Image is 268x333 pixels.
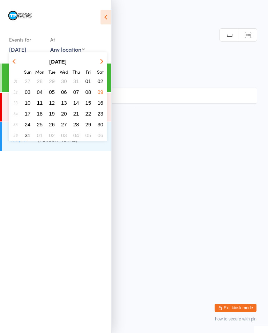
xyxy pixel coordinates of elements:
span: 15 [85,100,91,106]
small: Monday [35,69,44,75]
button: 05 [83,131,94,140]
button: 13 [59,98,69,108]
span: 30 [97,121,103,127]
span: 02 [97,78,103,84]
button: 25 [35,120,45,129]
em: 36 [13,132,17,138]
em: 31 [14,78,17,84]
span: 23 [97,111,103,117]
button: how to secure with pin [215,317,256,321]
span: 27 [25,78,31,84]
span: 12 [49,100,55,106]
button: 30 [95,120,106,129]
span: 13 [61,100,67,106]
span: 24 [25,121,31,127]
span: 25 [37,121,43,127]
span: 08 [85,89,91,95]
time: 11:30 - 1:00 pm [9,131,27,142]
button: 07 [71,87,82,97]
span: 05 [85,132,91,138]
button: 22 [83,109,94,118]
em: 34 [13,111,17,116]
button: 05 [46,87,57,97]
button: 19 [46,109,57,118]
button: 31 [71,76,82,86]
button: Exit kiosk mode [215,304,256,312]
span: 01 [85,78,91,84]
button: 15 [83,98,94,108]
button: 08 [83,87,94,97]
button: 21 [71,109,82,118]
span: 20 [61,111,67,117]
button: 04 [71,131,82,140]
button: 24 [22,120,33,129]
span: 31 [25,132,31,138]
span: 16 [97,100,103,106]
div: Events for [9,34,43,45]
input: Search [11,88,257,104]
h2: Kids BJJ 4 to 6 Check-in [11,42,257,53]
button: 27 [22,76,33,86]
span: 04 [73,132,79,138]
em: 32 [13,89,17,95]
button: 06 [59,87,69,97]
a: 11:30 -1:00 pmMixed levels bjj[PERSON_NAME] [2,122,111,151]
button: 02 [46,131,57,140]
a: 10:15 -11:15 amKids 7 to 11[PERSON_NAME] [2,93,111,121]
span: [DATE] 9:15am [11,57,246,64]
span: 31 [73,78,79,84]
span: 09 [97,89,103,95]
a: [DATE] [9,45,26,53]
button: 03 [59,131,69,140]
button: 12 [46,98,57,108]
button: 04 [35,87,45,97]
span: 05 [49,89,55,95]
button: 30 [59,76,69,86]
img: Marcelino Freitas Brazilian Jiu-Jitsu [7,5,33,27]
button: 14 [71,98,82,108]
button: 10 [22,98,33,108]
span: 21 [73,111,79,117]
button: 23 [95,109,106,118]
span: 11 [37,100,43,106]
span: 03 [61,132,67,138]
div: At [50,34,85,45]
span: 18 [37,111,43,117]
small: Friday [86,69,91,75]
button: 02 [95,76,106,86]
span: 06 [97,132,103,138]
span: 22 [85,111,91,117]
span: 27 [61,121,67,127]
button: 09 [95,87,106,97]
button: 29 [83,120,94,129]
span: 17 [25,111,31,117]
button: 31 [22,131,33,140]
span: 29 [49,78,55,84]
em: 33 [13,100,17,105]
button: 26 [46,120,57,129]
div: Any location [50,45,85,53]
em: 35 [13,121,17,127]
button: 06 [95,131,106,140]
span: 10 [25,100,31,106]
span: Mat 1 [11,71,257,78]
span: 02 [49,132,55,138]
span: 30 [61,78,67,84]
small: Tuesday [49,69,55,75]
button: 01 [35,131,45,140]
a: 9:15 -10:00 amKids BJJ 4 to 6[PERSON_NAME] [2,64,111,92]
span: 14 [73,100,79,106]
span: 26 [49,121,55,127]
button: 01 [83,76,94,86]
span: 01 [37,132,43,138]
span: 28 [37,78,43,84]
span: 03 [25,89,31,95]
button: 03 [22,87,33,97]
button: 18 [35,109,45,118]
span: 06 [61,89,67,95]
span: 28 [73,121,79,127]
span: 04 [37,89,43,95]
button: 28 [35,76,45,86]
button: 17 [22,109,33,118]
span: [PERSON_NAME] [11,64,246,71]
